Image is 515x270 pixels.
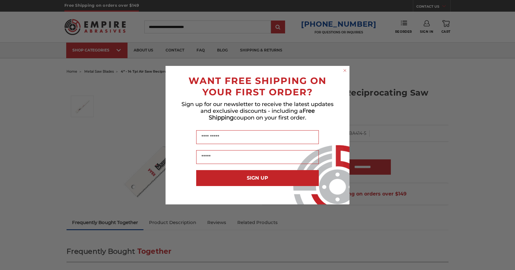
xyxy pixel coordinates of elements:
input: Email [196,150,319,164]
span: Sign up for our newsletter to receive the latest updates and exclusive discounts - including a co... [181,101,334,121]
button: Close dialog [342,67,348,74]
button: SIGN UP [196,170,319,186]
span: Free Shipping [209,108,315,121]
span: WANT FREE SHIPPING ON YOUR FIRST ORDER? [189,75,326,98]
